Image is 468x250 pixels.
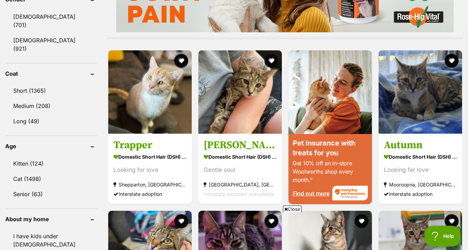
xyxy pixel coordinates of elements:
a: Trapper Domestic Short Hair (DSH) Cat Looking for love Shepparton, [GEOGRAPHIC_DATA] Interstate a... [108,134,192,204]
a: [PERSON_NAME] **2nd Chance Cat Rescue** Domestic Short Hair (DSH) Cat Gentle soul [GEOGRAPHIC_DAT... [198,134,282,204]
button: favourite [174,54,188,68]
span: Close [283,206,302,212]
a: Senior (63) [5,187,97,201]
img: Caitlyn **2nd Chance Cat Rescue** - Domestic Short Hair (DSH) Cat [198,50,282,134]
div: Interstate adoption [113,190,187,199]
div: Interstate adoption [384,190,457,199]
header: Age [5,143,97,149]
button: favourite [264,54,278,68]
a: [DEMOGRAPHIC_DATA] (921) [5,33,97,56]
h3: Autumn [384,139,457,152]
strong: Domestic Short Hair (DSH) Cat [113,152,187,162]
strong: [GEOGRAPHIC_DATA], [GEOGRAPHIC_DATA] [204,180,277,190]
div: Gentle soul [204,166,277,175]
a: Autumn Domestic Short Hair (DSH) Cat Looking for love Mooroopna, [GEOGRAPHIC_DATA] Interstate ado... [379,134,462,204]
strong: Mooroopna, [GEOGRAPHIC_DATA] [384,180,457,190]
header: About my home [5,216,97,222]
a: Long (49) [5,114,97,128]
button: favourite [445,214,459,228]
div: Looking for love [113,166,187,175]
strong: Domestic Short Hair (DSH) Cat [384,152,457,162]
button: favourite [445,54,459,68]
span: Interstate adoption unavailable [204,191,274,197]
a: [DEMOGRAPHIC_DATA] (701) [5,9,97,32]
a: Cat (1498) [5,172,97,186]
img: Trapper - Domestic Short Hair (DSH) Cat [108,50,192,134]
iframe: Help Scout Beacon - Open [425,226,461,247]
a: Kitten (124) [5,156,97,171]
strong: Shepparton, [GEOGRAPHIC_DATA] [113,180,187,190]
a: Medium (208) [5,99,97,113]
h3: Trapper [113,139,187,152]
a: Short (1365) [5,83,97,98]
header: Coat [5,70,97,77]
div: Looking for love [384,166,457,175]
strong: Domestic Short Hair (DSH) Cat [204,152,277,162]
img: Autumn - Domestic Short Hair (DSH) Cat [379,50,462,134]
h3: [PERSON_NAME] **2nd Chance Cat Rescue** [204,139,277,152]
iframe: Advertisement [65,215,403,247]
